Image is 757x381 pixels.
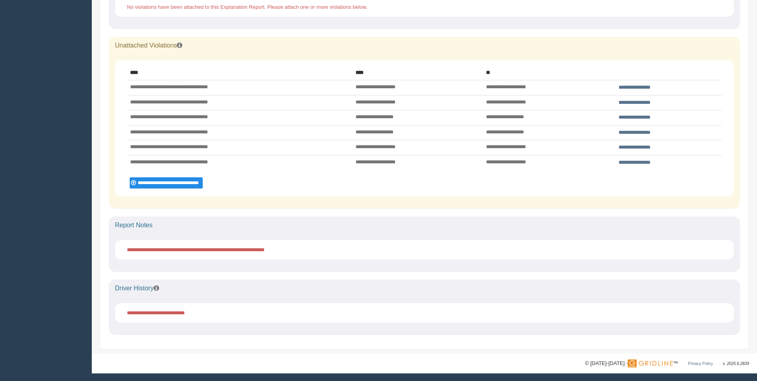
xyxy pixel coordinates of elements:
[628,359,673,367] img: Gridline
[585,359,749,368] div: © [DATE]-[DATE] - ™
[109,37,740,54] div: Unattached Violations
[109,216,740,234] div: Report Notes
[109,280,740,297] div: Driver History
[127,4,368,10] span: No violations have been attached to this Explanation Report. Please attach one or more violations...
[723,361,749,366] span: v. 2025.6.2839
[688,361,713,366] a: Privacy Policy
